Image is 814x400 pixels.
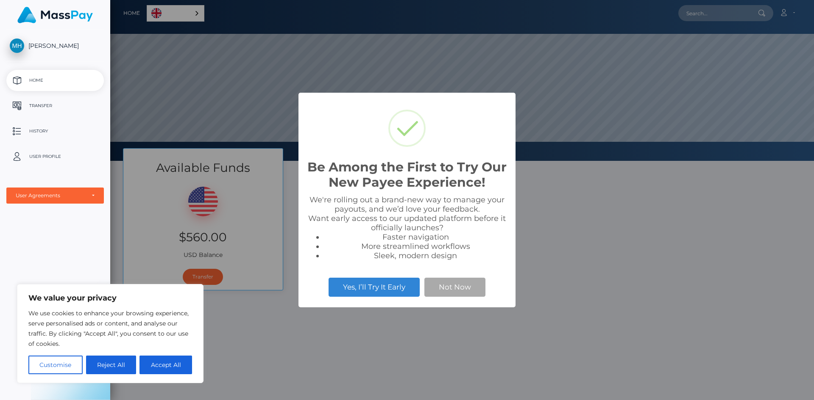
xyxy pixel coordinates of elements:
button: Yes, I’ll Try It Early [329,278,420,296]
button: Accept All [139,356,192,374]
span: [PERSON_NAME] [6,42,104,50]
h2: Be Among the First to Try Our New Payee Experience! [307,160,507,190]
li: Faster navigation [324,232,507,242]
button: Not Now [424,278,485,296]
p: User Profile [10,150,100,163]
p: History [10,125,100,138]
p: We value your privacy [28,293,192,303]
p: We use cookies to enhance your browsing experience, serve personalised ads or content, and analys... [28,308,192,349]
div: User Agreements [16,192,85,199]
button: User Agreements [6,188,104,204]
div: We're rolling out a brand-new way to manage your payouts, and we’d love your feedback. Want early... [307,195,507,260]
img: MassPay [17,7,93,23]
div: We value your privacy [17,284,203,383]
p: Transfer [10,99,100,112]
p: Home [10,74,100,87]
button: Customise [28,356,83,374]
li: More streamlined workflows [324,242,507,251]
button: Reject All [86,356,137,374]
li: Sleek, modern design [324,251,507,260]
